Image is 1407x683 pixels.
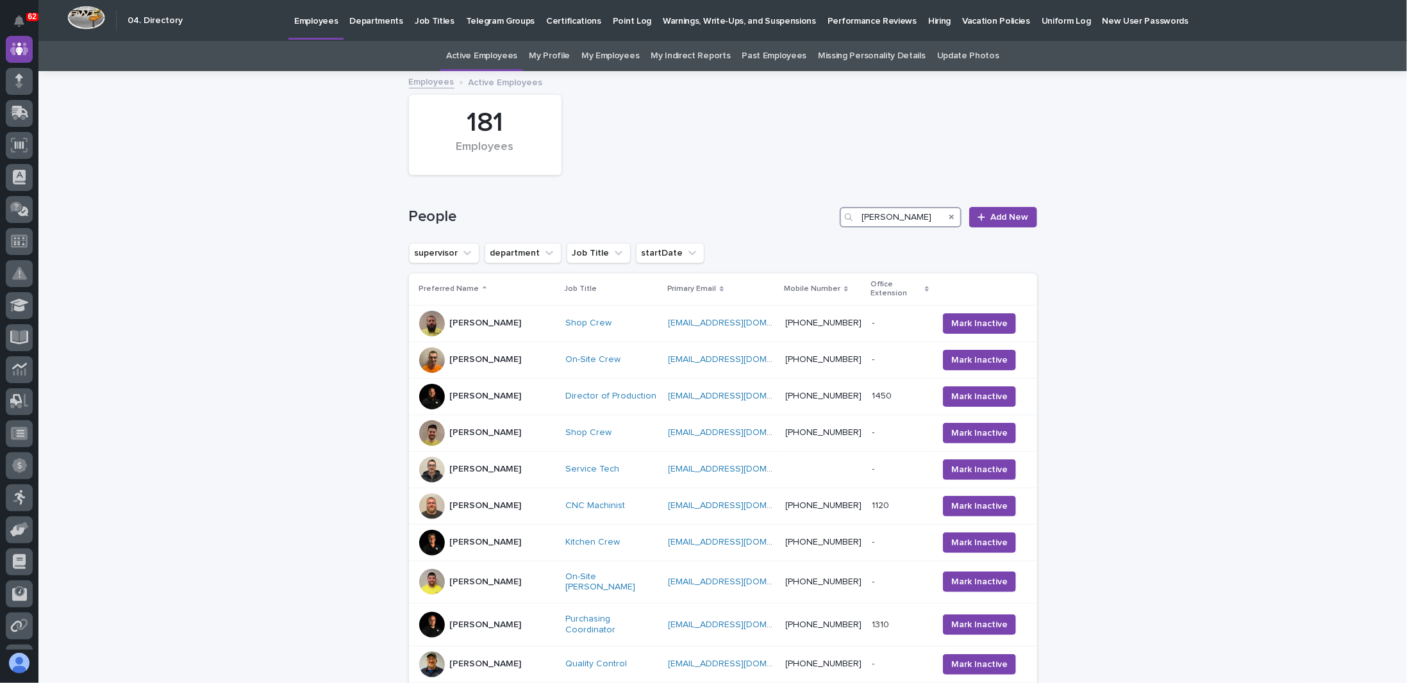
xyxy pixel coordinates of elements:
[16,15,33,36] div: Notifications62
[669,538,813,547] a: [EMAIL_ADDRESS][DOMAIN_NAME]
[565,427,612,438] a: Shop Crew
[669,391,813,400] a: [EMAIL_ADDRESS][DOMAIN_NAME]
[581,41,639,71] a: My Employees
[446,41,517,71] a: Active Employees
[871,277,922,301] p: Office Extension
[28,12,37,21] p: 62
[128,15,183,26] h2: 04. Directory
[786,428,862,437] a: [PHONE_NUMBER]
[409,604,1037,646] tr: [PERSON_NAME]Purchasing Coordinator [EMAIL_ADDRESS][DOMAIN_NAME] [PHONE_NUMBER]13101310 Mark Inac...
[786,318,862,327] a: [PHONE_NUMBER]
[951,463,1008,476] span: Mark Inactive
[450,427,522,438] p: [PERSON_NAME]
[450,659,522,670] p: [PERSON_NAME]
[943,572,1016,592] button: Mark Inactive
[409,378,1037,415] tr: [PERSON_NAME]Director of Production [EMAIL_ADDRESS][DOMAIN_NAME] [PHONE_NUMBER]14501450 Mark Inac...
[450,391,522,402] p: [PERSON_NAME]
[669,355,813,364] a: [EMAIL_ADDRESS][DOMAIN_NAME]
[937,41,999,71] a: Update Photos
[450,620,522,630] p: [PERSON_NAME]
[450,577,522,588] p: [PERSON_NAME]
[409,208,835,226] h1: People
[840,207,962,227] input: Search
[567,243,631,263] button: Job Title
[409,243,479,263] button: supervisor
[636,243,704,263] button: startDate
[469,74,543,88] p: Active Employees
[818,41,926,71] a: Missing Personality Details
[667,282,717,296] p: Primary Email
[872,574,878,588] p: -
[565,614,658,636] a: Purchasing Coordinator
[450,464,522,475] p: [PERSON_NAME]
[786,391,862,400] a: [PHONE_NUMBER]
[786,501,862,510] a: [PHONE_NUMBER]
[951,575,1008,588] span: Mark Inactive
[872,498,892,511] p: 1120
[419,282,479,296] p: Preferred Name
[565,572,658,593] a: On-Site [PERSON_NAME]
[431,107,540,139] div: 181
[565,659,627,670] a: Quality Control
[943,386,1016,407] button: Mark Inactive
[785,282,841,296] p: Mobile Number
[669,318,813,327] a: [EMAIL_ADDRESS][DOMAIN_NAME]
[786,355,862,364] a: [PHONE_NUMBER]
[786,620,862,629] a: [PHONE_NUMBER]
[565,500,625,511] a: CNC Machinist
[943,350,1016,370] button: Mark Inactive
[409,524,1037,561] tr: [PERSON_NAME]Kitchen Crew [EMAIL_ADDRESS][DOMAIN_NAME] [PHONE_NUMBER]-- Mark Inactive
[409,451,1037,488] tr: [PERSON_NAME]Service Tech [EMAIL_ADDRESS][DOMAIN_NAME] -- Mark Inactive
[742,41,807,71] a: Past Employees
[786,659,862,668] a: [PHONE_NUMBER]
[450,318,522,329] p: [PERSON_NAME]
[872,461,878,475] p: -
[6,650,33,677] button: users-avatar
[669,465,813,473] a: [EMAIL_ADDRESS][DOMAIN_NAME]
[872,617,892,630] p: 1310
[669,428,813,437] a: [EMAIL_ADDRESS][DOMAIN_NAME]
[872,656,878,670] p: -
[669,659,813,668] a: [EMAIL_ADDRESS][DOMAIN_NAME]
[943,532,1016,553] button: Mark Inactive
[951,317,1008,330] span: Mark Inactive
[872,388,895,402] p: 1450
[951,500,1008,513] span: Mark Inactive
[951,427,1008,440] span: Mark Inactive
[669,501,813,510] a: [EMAIL_ADDRESS][DOMAIN_NAME]
[565,537,620,548] a: Kitchen Crew
[565,464,619,475] a: Service Tech
[409,74,454,88] a: Employees
[565,354,620,365] a: On-Site Crew
[450,354,522,365] p: [PERSON_NAME]
[951,618,1008,631] span: Mark Inactive
[943,614,1016,635] button: Mark Inactive
[431,140,540,167] div: Employees
[450,500,522,511] p: [PERSON_NAME]
[951,658,1008,671] span: Mark Inactive
[485,243,562,263] button: department
[786,577,862,586] a: [PHONE_NUMBER]
[409,646,1037,682] tr: [PERSON_NAME]Quality Control [EMAIL_ADDRESS][DOMAIN_NAME] [PHONE_NUMBER]-- Mark Inactive
[951,536,1008,549] span: Mark Inactive
[529,41,570,71] a: My Profile
[943,313,1016,334] button: Mark Inactive
[951,390,1008,403] span: Mark Inactive
[564,282,597,296] p: Job Title
[991,213,1029,222] span: Add New
[943,423,1016,443] button: Mark Inactive
[872,534,878,548] p: -
[943,459,1016,480] button: Mark Inactive
[651,41,730,71] a: My Indirect Reports
[6,8,33,35] button: Notifications
[669,620,813,629] a: [EMAIL_ADDRESS][DOMAIN_NAME]
[872,352,878,365] p: -
[786,538,862,547] a: [PHONE_NUMBER]
[943,654,1016,675] button: Mark Inactive
[872,425,878,438] p: -
[565,391,656,402] a: Director of Production
[951,354,1008,366] span: Mark Inactive
[409,488,1037,524] tr: [PERSON_NAME]CNC Machinist [EMAIL_ADDRESS][DOMAIN_NAME] [PHONE_NUMBER]11201120 Mark Inactive
[409,415,1037,451] tr: [PERSON_NAME]Shop Crew [EMAIL_ADDRESS][DOMAIN_NAME] [PHONE_NUMBER]-- Mark Inactive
